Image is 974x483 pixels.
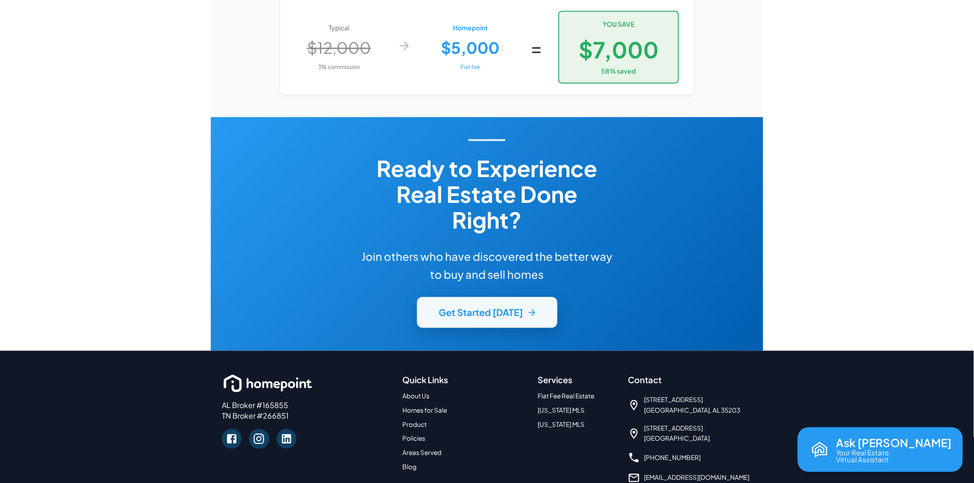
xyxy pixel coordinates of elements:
p: AL Broker #165855 TN Broker #266851 [222,401,391,422]
h6: YOU SAVE [567,19,671,29]
a: [PHONE_NUMBER] [644,454,701,462]
span: Flat fee [461,63,481,70]
h6: Services [538,373,617,388]
h3: Ready to Experience Real Estate Done Right? [360,156,614,233]
a: Policies [402,435,425,443]
a: About Us [402,392,429,400]
a: Areas Served [402,449,441,457]
h6: Quick Links [402,373,527,388]
h6: Contact [628,373,752,388]
span: 3% commission [318,63,360,70]
h6: Join others who have discovered the better way to buy and sell homes [360,248,614,283]
a: Blog [402,463,417,471]
img: homepoint_logo_white_horz.png [222,373,314,394]
button: Open chat with Reva [798,427,963,472]
p: Typical [295,23,383,32]
p: $5,000 [427,36,515,59]
a: [US_STATE] MLS [538,407,585,414]
a: [EMAIL_ADDRESS][DOMAIN_NAME] [644,474,749,482]
a: Flat Fee Real Estate [538,392,594,400]
button: Get Started [DATE] [417,297,557,328]
img: Reva [809,439,831,461]
a: Homes for Sale [402,407,447,414]
p: $7,000 [567,33,671,66]
p: Ask [PERSON_NAME] [836,437,952,448]
a: Product [402,421,427,429]
span: [STREET_ADDRESS] [GEOGRAPHIC_DATA] [644,424,710,445]
p: Your Real Estate Virtual Assistant [836,449,889,463]
span: [STREET_ADDRESS] [GEOGRAPHIC_DATA], AL 35203 [644,395,740,416]
p: $12,000 [295,36,383,59]
a: [US_STATE] MLS [538,421,585,429]
p: Homepoint [427,23,515,32]
p: 58 % saved [567,66,671,75]
p: = [525,34,547,61]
